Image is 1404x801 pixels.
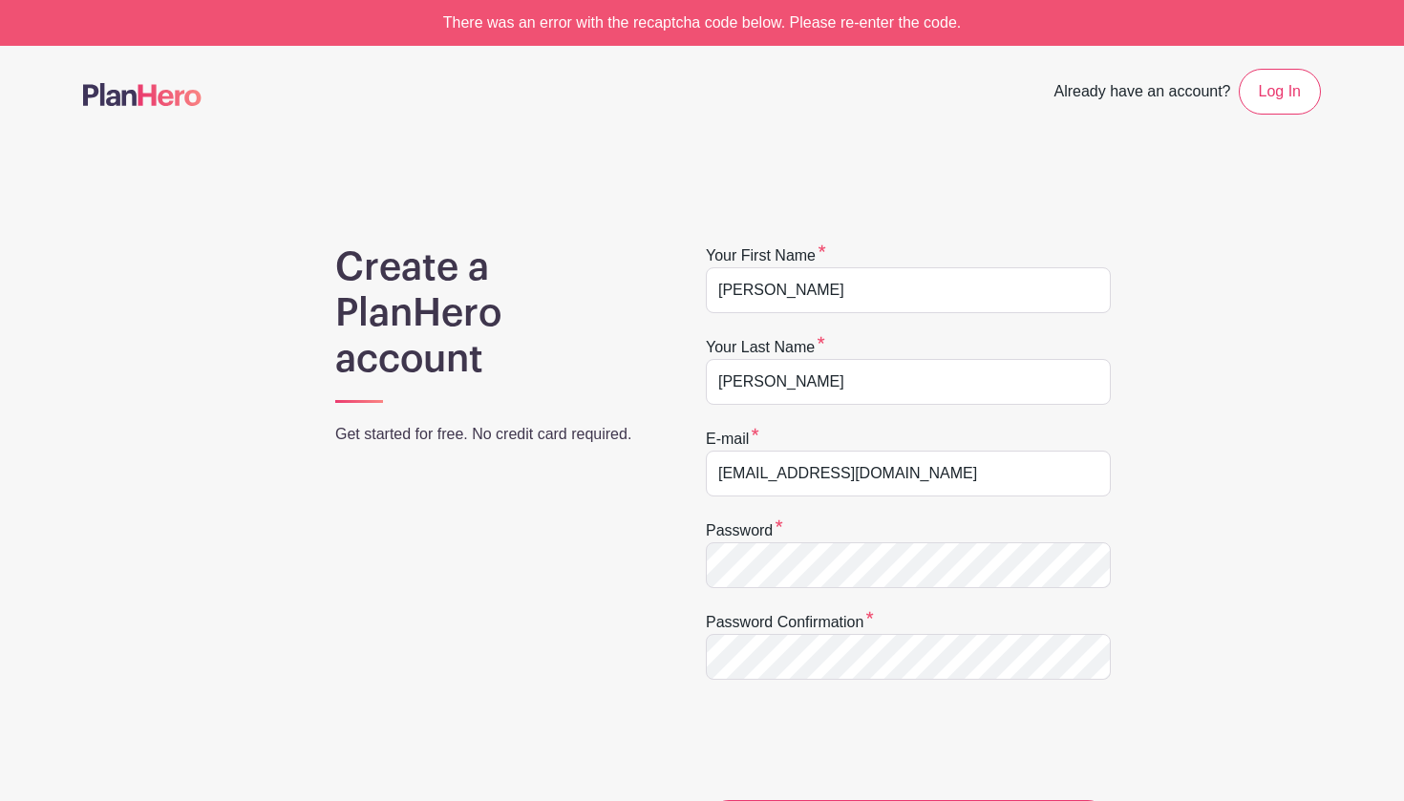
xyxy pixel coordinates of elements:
label: E-mail [706,428,759,451]
label: Your last name [706,336,825,359]
label: Password [706,519,783,542]
label: Your first name [706,244,826,267]
p: Get started for free. No credit card required. [335,423,656,446]
h1: Create a PlanHero account [335,244,656,382]
input: e.g. julie@eventco.com [706,451,1111,496]
img: logo-507f7623f17ff9eddc593b1ce0a138ce2505c220e1c5a4e2b4648c50719b7d32.svg [83,83,202,106]
label: Password confirmation [706,611,874,634]
a: Log In [1239,69,1321,115]
input: e.g. Julie [706,267,1111,313]
iframe: reCAPTCHA [706,703,996,777]
span: Already have an account? [1054,73,1231,115]
input: e.g. Smith [706,359,1111,405]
